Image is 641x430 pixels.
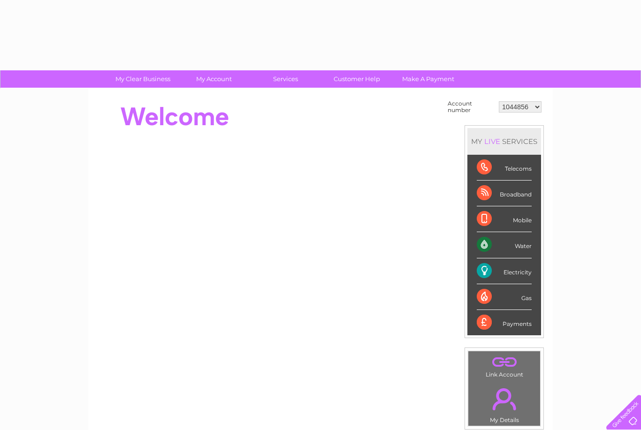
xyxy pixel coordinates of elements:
[468,351,541,380] td: Link Account
[482,137,502,146] div: LIVE
[389,70,467,88] a: Make A Payment
[445,98,496,116] td: Account number
[477,206,532,232] div: Mobile
[247,70,324,88] a: Services
[477,310,532,335] div: Payments
[176,70,253,88] a: My Account
[477,284,532,310] div: Gas
[477,258,532,284] div: Electricity
[471,354,538,370] a: .
[318,70,396,88] a: Customer Help
[471,383,538,415] a: .
[104,70,182,88] a: My Clear Business
[477,155,532,181] div: Telecoms
[477,232,532,258] div: Water
[468,380,541,426] td: My Details
[477,181,532,206] div: Broadband
[467,128,541,155] div: MY SERVICES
